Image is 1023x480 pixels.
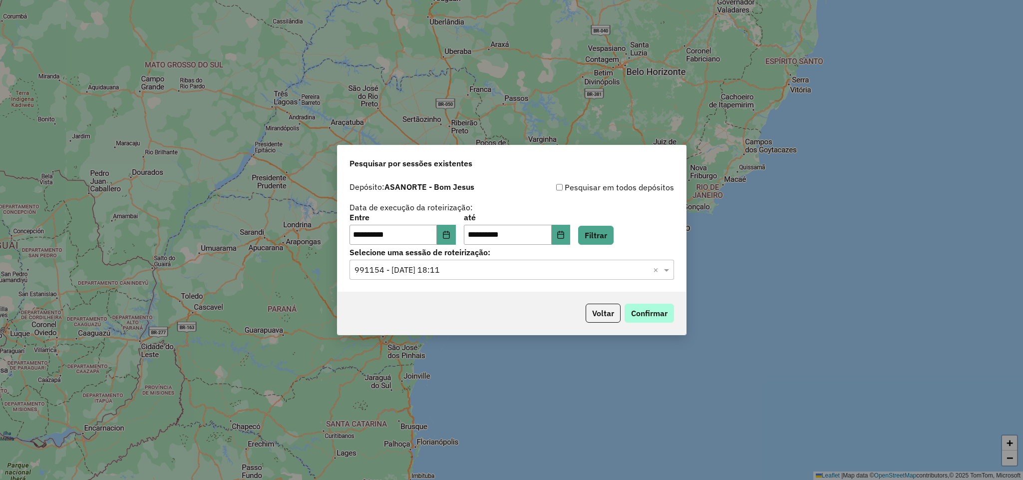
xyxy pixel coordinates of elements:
[349,211,456,223] label: Entre
[349,181,474,193] label: Depósito:
[437,225,456,245] button: Choose Date
[464,211,570,223] label: até
[578,226,614,245] button: Filtrar
[625,304,674,323] button: Confirmar
[552,225,571,245] button: Choose Date
[349,201,473,213] label: Data de execução da roteirização:
[653,264,662,276] span: Clear all
[384,182,474,192] strong: ASANORTE - Bom Jesus
[349,157,472,169] span: Pesquisar por sessões existentes
[512,181,674,193] div: Pesquisar em todos depósitos
[349,246,674,258] label: Selecione uma sessão de roteirização:
[586,304,621,323] button: Voltar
